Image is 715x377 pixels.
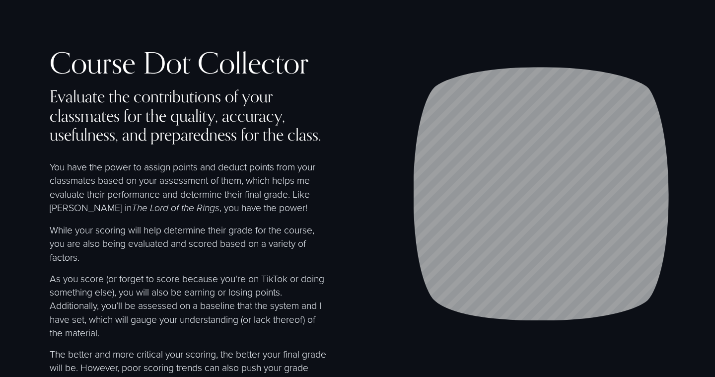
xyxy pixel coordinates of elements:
[132,203,219,214] em: The Lord of the Rings
[50,160,327,215] p: You have the power to assign points and deduct points from your classmates based on your assessme...
[50,223,327,264] p: While your scoring will help determine their grade for the course, you are also being evaluated a...
[50,47,327,79] h2: Course Dot Collector
[50,87,327,144] h4: Evaluate the contributions of your classmates for the quality, accuracy, usefulness, and prepared...
[50,272,327,339] p: As you score (or forget to score because you're on TikTok or doing something else), you will also...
